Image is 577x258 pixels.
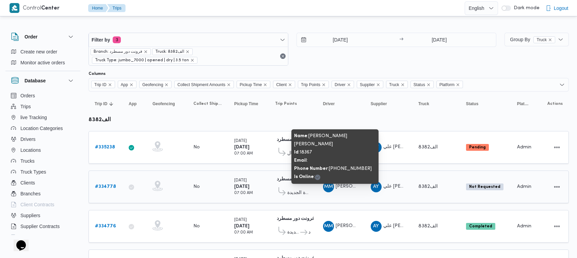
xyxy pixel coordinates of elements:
[517,101,529,107] span: Platform
[301,81,320,88] span: Trip Points
[20,168,46,176] span: Truck Types
[20,233,37,241] span: Devices
[294,134,307,138] b: Name
[25,33,37,41] h3: Order
[322,83,326,87] button: Remove Trip Points from selection in this group
[551,142,562,153] button: Actions
[118,81,137,88] span: App
[332,81,354,88] span: Driver
[126,98,143,109] button: App
[94,81,107,88] span: Trip ID
[20,190,41,198] span: Branches
[389,81,399,88] span: Truck
[8,232,78,243] button: Devices
[336,184,415,189] span: [PERSON_NAME] [PERSON_NAME]
[129,101,137,107] span: App
[276,81,287,88] span: Client
[294,150,299,155] b: Id
[139,81,172,88] span: Geofencing
[190,58,194,62] button: remove selected entity
[20,146,41,154] span: Locations
[144,50,148,54] button: remove selected entity
[5,46,80,71] div: Order
[368,98,409,109] button: Supplier
[20,211,40,220] span: Suppliers
[234,224,250,228] b: [DATE]
[386,81,408,88] span: Truck
[234,145,250,149] b: [DATE]
[8,156,78,166] button: Trucks
[466,183,503,190] span: Not Requested
[466,223,495,230] span: Completed
[95,57,189,63] span: Truck Type: jumbo_7000 | opened | dry | 3.5 ton
[427,83,431,87] button: Remove Status from selection in this group
[469,224,492,228] b: Completed
[324,221,333,232] span: MM
[20,200,54,209] span: Client Contracts
[517,184,531,189] span: Admin
[273,81,295,88] span: Client
[275,101,297,107] span: Trip Points
[95,184,116,189] b: # 334778
[234,231,253,235] small: 07:00 AM
[20,92,35,100] span: Orders
[234,152,253,156] small: 07:00 AM
[129,83,133,87] button: Remove App from selection in this group
[108,83,112,87] button: Remove Trip ID from selection in this group
[324,181,333,192] span: MM
[336,224,415,228] span: [PERSON_NAME] [PERSON_NAME]
[5,90,80,238] div: Database
[277,138,315,142] b: فرونت دور مسطرد
[294,158,308,163] span: :
[155,49,184,55] span: Truck: الف8382
[559,82,565,87] button: Open list of options
[92,36,110,44] span: Filter by
[456,83,460,87] button: Remove Platform from selection in this group
[91,81,115,88] span: Trip ID
[20,48,57,56] span: Create new order
[347,83,351,87] button: Remove Driver from selection in this group
[277,177,315,181] b: فرونت دور مسطرد
[89,33,288,47] button: Filter by3 active filters
[294,150,312,155] span: : 18367
[234,101,258,107] span: Pickup Time
[287,189,311,197] span: قسم أول القاهرة الجديدة
[142,81,163,88] span: Geofencing
[411,81,434,88] span: Status
[405,33,473,47] input: Press the down key to open a popover containing a calendar.
[543,1,571,15] button: Logout
[323,221,334,232] div: Muhammad Muharos AIshoar Ibrahem
[469,145,486,149] b: Pending
[95,101,107,107] span: Trip ID; Sorted in descending order
[320,98,361,109] button: Driver
[439,81,455,88] span: Platform
[323,101,335,107] span: Driver
[91,48,151,55] span: Branch: فرونت دور مسطرد
[8,46,78,57] button: Create new order
[551,221,562,232] button: Actions
[88,4,109,12] button: Home
[401,83,405,87] button: Remove Truck from selection in this group
[193,184,200,190] div: No
[8,90,78,101] button: Orders
[371,221,382,232] div: Ali Yhaii Ali Muhran Hasanin
[8,123,78,134] button: Location Categories
[373,221,379,232] span: AY
[231,98,266,109] button: Pickup Time
[177,81,225,88] span: Collect Shipment Amounts
[150,98,184,109] button: Geofencing
[298,81,329,88] span: Trip Points
[547,101,563,107] span: Actions
[8,177,78,188] button: Clients
[95,222,116,230] a: #334776
[94,49,142,55] span: Branch: فرونت دور مسطرد
[517,224,531,228] span: Admin
[95,145,115,149] b: # 335238
[234,139,247,143] small: [DATE]
[416,98,456,109] button: Truck
[89,117,111,123] b: الف8382
[240,81,262,88] span: Pickup Time
[418,184,438,189] span: الف8382
[234,179,247,182] small: [DATE]
[152,48,193,55] span: Truck: الف8382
